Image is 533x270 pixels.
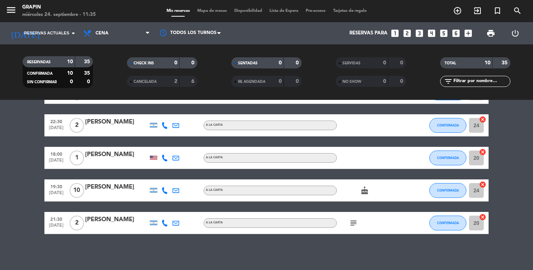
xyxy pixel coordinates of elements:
[134,61,154,65] span: CHECK INS
[191,60,196,65] strong: 0
[439,28,449,38] i: looks_5
[445,61,456,65] span: TOTAL
[85,150,148,159] div: [PERSON_NAME]
[486,29,495,38] span: print
[513,6,522,15] i: search
[238,61,258,65] span: SENTADAS
[134,80,157,84] span: CANCELADA
[70,151,84,165] span: 1
[194,9,231,13] span: Mapa de mesas
[429,183,466,198] button: CONFIRMADA
[70,183,84,198] span: 10
[6,25,45,41] i: [DATE]
[342,61,361,65] span: SERVIDAS
[6,4,17,16] i: menu
[429,118,466,133] button: CONFIRMADA
[400,60,405,65] strong: 0
[67,59,73,64] strong: 10
[390,28,400,38] i: looks_one
[279,79,282,84] strong: 0
[206,221,223,224] span: A LA CARTA
[163,9,194,13] span: Mis reservas
[302,9,329,13] span: Pre-acceso
[70,216,84,230] span: 2
[174,60,177,65] strong: 0
[206,124,223,126] span: A LA CARTA
[47,215,66,223] span: 21:30
[47,182,66,190] span: 19:30
[266,9,302,13] span: Lista de Espera
[479,116,486,123] i: cancel
[279,60,282,65] strong: 0
[87,79,91,84] strong: 0
[206,156,223,159] span: A LA CARTA
[22,11,96,18] div: miércoles 24. septiembre - 11:35
[451,28,461,38] i: looks_6
[453,6,462,15] i: add_circle_outline
[206,189,223,192] span: A LA CARTA
[296,60,300,65] strong: 0
[429,216,466,230] button: CONFIRMADA
[70,79,73,84] strong: 0
[70,118,84,133] span: 2
[22,4,96,11] div: GRAPIN
[85,117,148,127] div: [PERSON_NAME]
[174,79,177,84] strong: 2
[84,59,91,64] strong: 35
[479,213,486,221] i: cancel
[47,158,66,166] span: [DATE]
[95,31,108,36] span: Cena
[67,71,73,76] strong: 10
[47,223,66,232] span: [DATE]
[463,28,473,38] i: add_box
[47,117,66,125] span: 22:30
[27,60,51,64] span: RESERVADAS
[473,6,482,15] i: exit_to_app
[349,30,388,36] span: Reservas para
[437,188,459,192] span: CONFIRMADA
[296,79,300,84] strong: 0
[437,221,459,225] span: CONFIRMADA
[329,9,371,13] span: Tarjetas de regalo
[6,4,17,18] button: menu
[27,80,57,84] span: SIN CONFIRMAR
[27,72,53,75] span: CONFIRMADA
[231,9,266,13] span: Disponibilidad
[349,219,358,227] i: subject
[402,28,412,38] i: looks_two
[47,149,66,158] span: 18:00
[383,60,386,65] strong: 0
[400,79,405,84] strong: 0
[485,60,490,65] strong: 10
[427,28,436,38] i: looks_4
[383,79,386,84] strong: 0
[69,29,78,38] i: arrow_drop_down
[85,182,148,192] div: [PERSON_NAME]
[444,77,453,86] i: filter_list
[503,22,527,44] div: LOG OUT
[84,71,91,76] strong: 35
[437,123,459,127] span: CONFIRMADA
[502,60,509,65] strong: 35
[85,215,148,225] div: [PERSON_NAME]
[47,190,66,199] span: [DATE]
[493,6,502,15] i: turned_in_not
[360,186,369,195] i: cake
[342,80,361,84] span: NO SHOW
[415,28,424,38] i: looks_3
[453,77,510,85] input: Filtrar por nombre...
[238,80,265,84] span: RE AGENDADA
[437,156,459,160] span: CONFIRMADA
[479,148,486,156] i: cancel
[511,29,520,38] i: power_settings_new
[24,30,69,37] span: Reservas actuales
[47,125,66,134] span: [DATE]
[479,181,486,188] i: cancel
[191,79,196,84] strong: 6
[429,151,466,165] button: CONFIRMADA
